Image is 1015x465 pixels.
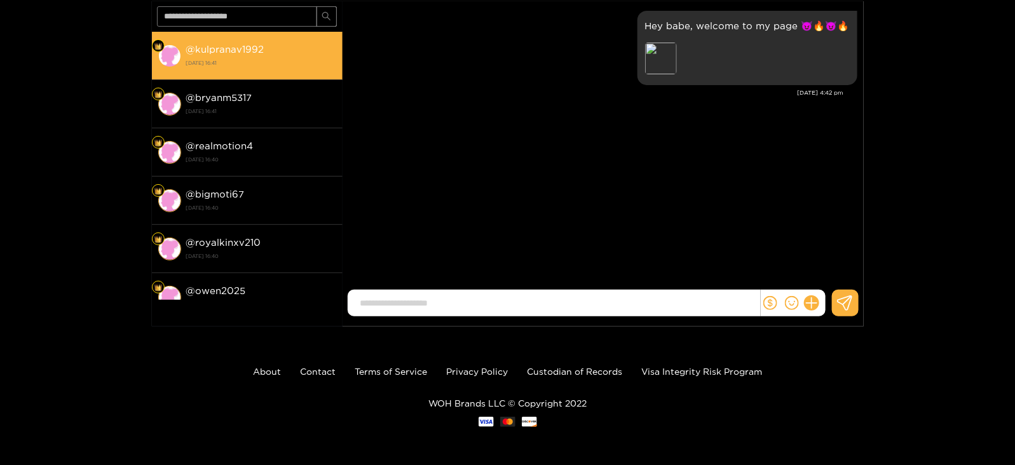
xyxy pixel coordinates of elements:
strong: @ owen2025 [186,285,246,296]
strong: [DATE] 16:41 [186,105,336,117]
img: Fan Level [154,91,162,98]
img: conversation [158,44,181,67]
img: Fan Level [154,284,162,292]
a: Terms of Service [355,367,427,376]
img: conversation [158,189,181,212]
img: Fan Level [154,139,162,147]
span: dollar [763,296,777,310]
strong: [DATE] 16:39 [186,299,336,310]
a: Contact [300,367,336,376]
strong: @ royalkinxv210 [186,237,261,248]
strong: [DATE] 16:40 [186,250,336,262]
p: Hey babe, welcome to my page 😈🔥😈🔥 [645,18,850,33]
strong: @ bryanm5317 [186,92,252,103]
img: conversation [158,93,181,116]
img: Fan Level [154,236,162,243]
a: Visa Integrity Risk Program [641,367,762,376]
a: Custodian of Records [527,367,622,376]
img: Fan Level [154,187,162,195]
img: conversation [158,286,181,309]
strong: @ realmotion4 [186,140,254,151]
a: Privacy Policy [446,367,508,376]
strong: @ kulpranav1992 [186,44,264,55]
a: About [253,367,281,376]
button: search [317,6,337,27]
div: Oct. 14, 4:42 pm [637,11,857,85]
img: conversation [158,141,181,164]
strong: [DATE] 16:40 [186,202,336,213]
img: Fan Level [154,43,162,50]
span: search [322,11,331,22]
div: [DATE] 4:42 pm [349,88,844,97]
strong: [DATE] 16:41 [186,57,336,69]
span: smile [785,296,799,310]
button: dollar [761,293,780,313]
strong: [DATE] 16:40 [186,154,336,165]
img: conversation [158,238,181,260]
strong: @ bigmoti67 [186,189,245,199]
